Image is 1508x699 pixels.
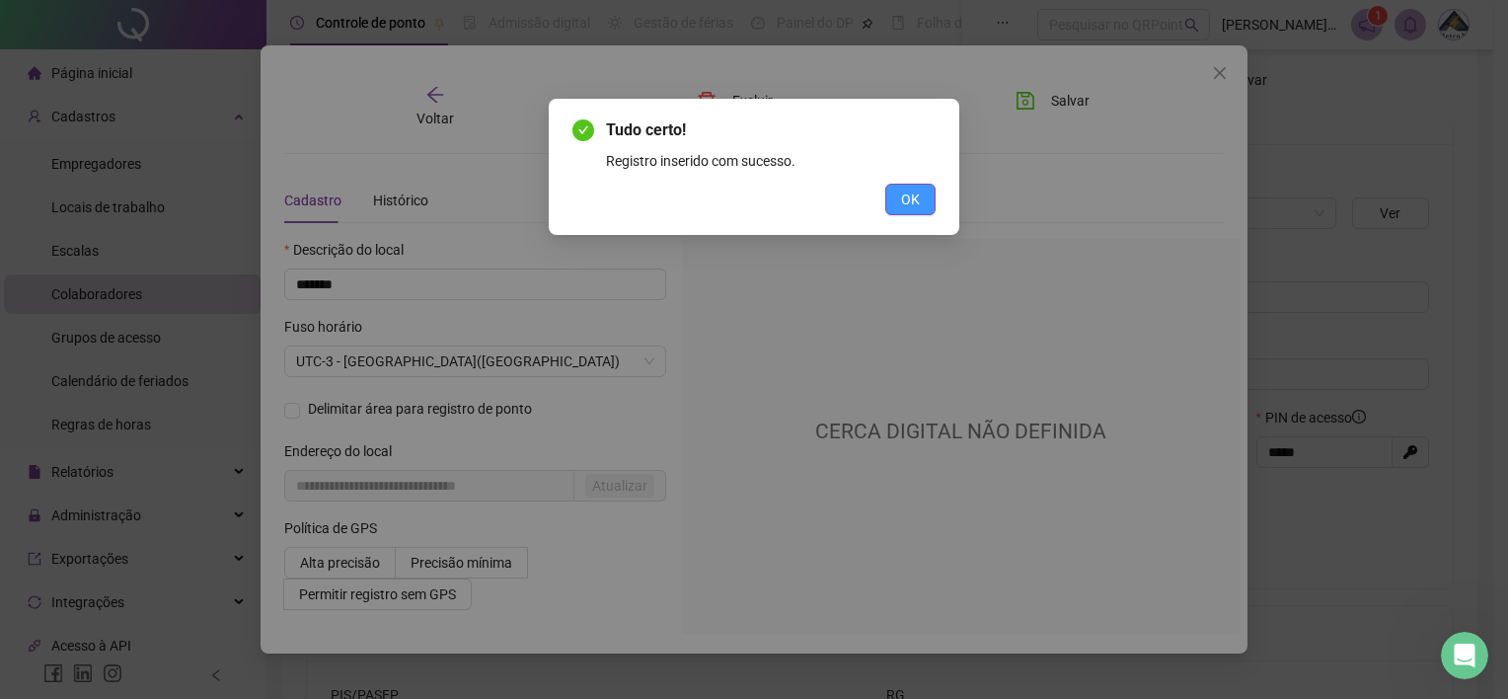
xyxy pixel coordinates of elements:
[606,120,686,139] span: Tudo certo!
[885,184,936,215] button: OK
[901,189,920,210] span: OK
[606,153,795,169] span: Registro inserido com sucesso.
[1441,632,1488,679] iframe: Intercom live chat
[572,119,594,141] span: check-circle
